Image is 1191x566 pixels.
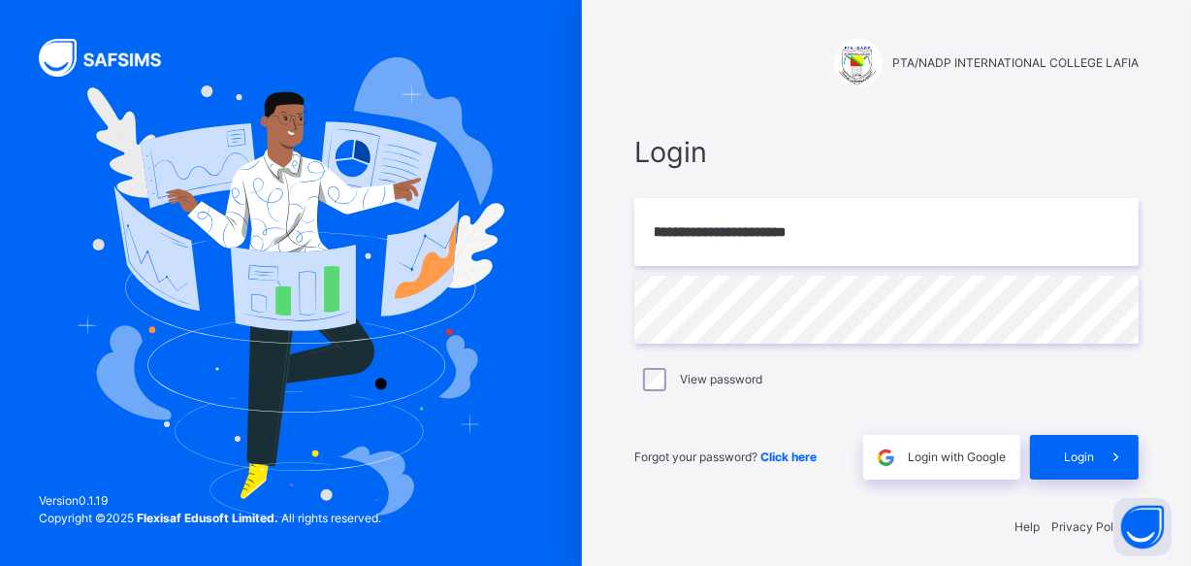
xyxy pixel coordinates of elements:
span: Copyright © 2025 All rights reserved. [39,511,381,525]
label: View password [680,371,762,388]
span: Login with Google [908,449,1006,466]
strong: Flexisaf Edusoft Limited. [137,511,278,525]
img: google.396cfc9801f0270233282035f929180a.svg [875,447,897,469]
span: Login [1064,449,1094,466]
span: Login [634,131,1139,173]
span: Version 0.1.19 [39,492,381,510]
a: Click here [760,449,817,464]
span: Forgot your password? [634,449,817,464]
span: PTA/NADP INTERNATIONAL COLLEGE LAFIA [892,54,1139,72]
img: Hero Image [78,57,505,517]
a: Help [1014,519,1040,534]
button: Open asap [1113,498,1172,556]
a: Privacy Policy [1051,519,1130,534]
img: SAFSIMS Logo [39,39,184,77]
